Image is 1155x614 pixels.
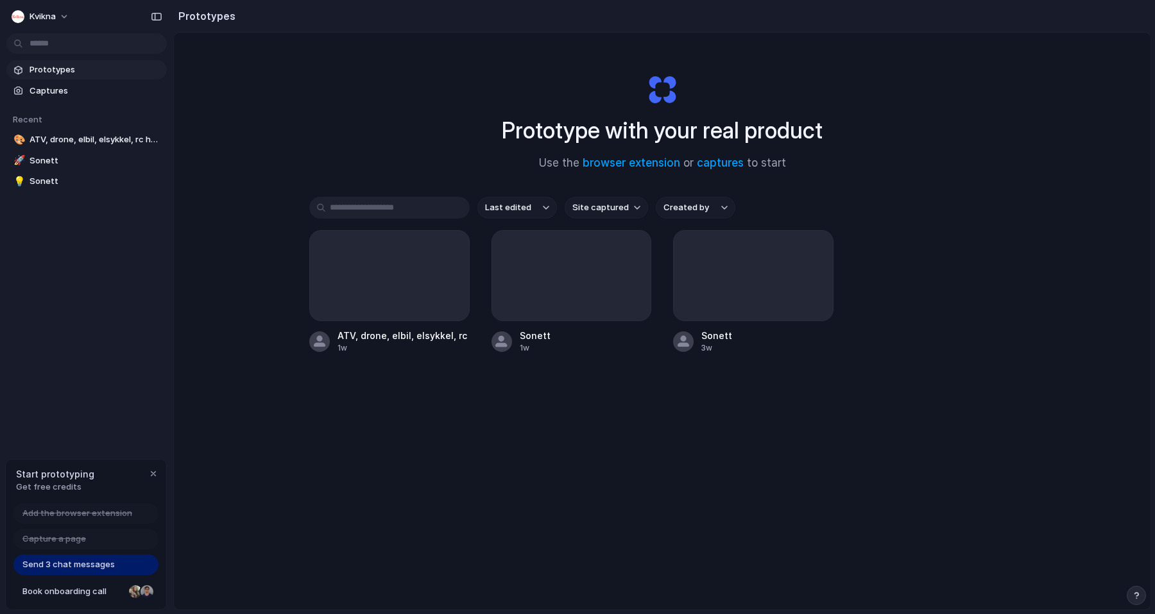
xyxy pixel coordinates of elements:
[697,156,744,169] a: captures
[6,60,167,79] a: Prototypes
[701,329,732,342] div: Sonett
[520,342,551,354] div: 1w
[309,230,470,354] a: ATV, drone, elbil, elsykkel, rc helikopter, ATV, robot, elatv1w
[22,507,132,520] span: Add the browser extension
[539,155,786,172] span: Use the or to start
[13,174,22,189] div: 💡
[12,175,24,188] button: 💡
[13,133,22,147] div: 🎨
[6,151,167,170] a: 🚀Sonett
[139,584,155,599] div: Christian Iacullo
[572,201,629,214] span: Site captured
[22,558,115,571] span: Send 3 chat messages
[6,6,76,27] button: kvikna
[6,130,167,149] a: 🎨ATV, drone, elbil, elsykkel, rc helikopter, ATV, robot, elatv
[520,329,551,342] div: Sonett
[6,172,167,191] a: 💡Sonett
[6,81,167,101] a: Captures
[583,156,680,169] a: browser extension
[663,201,709,214] span: Created by
[30,175,162,188] span: Sonett
[16,467,94,481] span: Start prototyping
[492,230,652,354] a: Sonett1w
[485,201,531,214] span: Last edited
[22,585,124,598] span: Book onboarding call
[12,154,24,167] button: 🚀
[30,85,162,97] span: Captures
[16,481,94,494] span: Get free credits
[502,113,823,147] h1: Prototype with your real product
[30,63,162,76] span: Prototypes
[477,197,557,219] button: Last edited
[30,133,162,146] span: ATV, drone, elbil, elsykkel, rc helikopter, ATV, robot, elatv
[565,197,648,219] button: Site captured
[13,153,22,168] div: 🚀
[13,581,158,602] a: Book onboarding call
[338,329,470,342] div: ATV, drone, elbil, elsykkel, rc helikopter, ATV, robot, elatv
[673,230,834,354] a: Sonett3w
[12,133,24,146] button: 🎨
[13,114,42,124] span: Recent
[30,10,56,23] span: kvikna
[701,342,732,354] div: 3w
[656,197,735,219] button: Created by
[338,342,470,354] div: 1w
[173,8,235,24] h2: Prototypes
[128,584,143,599] div: Nicole Kubica
[30,154,162,167] span: Sonett
[22,533,86,545] span: Capture a page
